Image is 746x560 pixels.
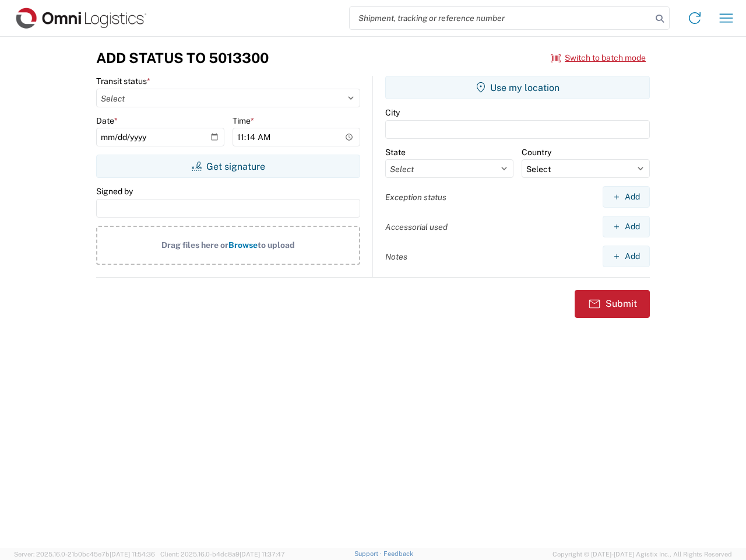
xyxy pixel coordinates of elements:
[240,551,285,558] span: [DATE] 11:37:47
[385,107,400,118] label: City
[96,116,118,126] label: Date
[603,216,650,237] button: Add
[522,147,551,157] label: Country
[14,551,155,558] span: Server: 2025.16.0-21b0bc45e7b
[551,48,646,68] button: Switch to batch mode
[258,240,295,250] span: to upload
[233,116,254,126] label: Time
[354,550,383,557] a: Support
[161,240,228,250] span: Drag files here or
[385,76,650,99] button: Use my location
[575,290,650,318] button: Submit
[385,222,448,232] label: Accessorial used
[228,240,258,250] span: Browse
[603,246,650,267] button: Add
[385,251,407,262] label: Notes
[96,76,150,86] label: Transit status
[96,155,360,178] button: Get signature
[110,551,155,558] span: [DATE] 11:54:36
[603,186,650,208] button: Add
[383,550,413,557] a: Feedback
[160,551,285,558] span: Client: 2025.16.0-b4dc8a9
[385,192,446,202] label: Exception status
[350,7,652,29] input: Shipment, tracking or reference number
[96,186,133,197] label: Signed by
[385,147,406,157] label: State
[96,50,269,66] h3: Add Status to 5013300
[553,549,732,559] span: Copyright © [DATE]-[DATE] Agistix Inc., All Rights Reserved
